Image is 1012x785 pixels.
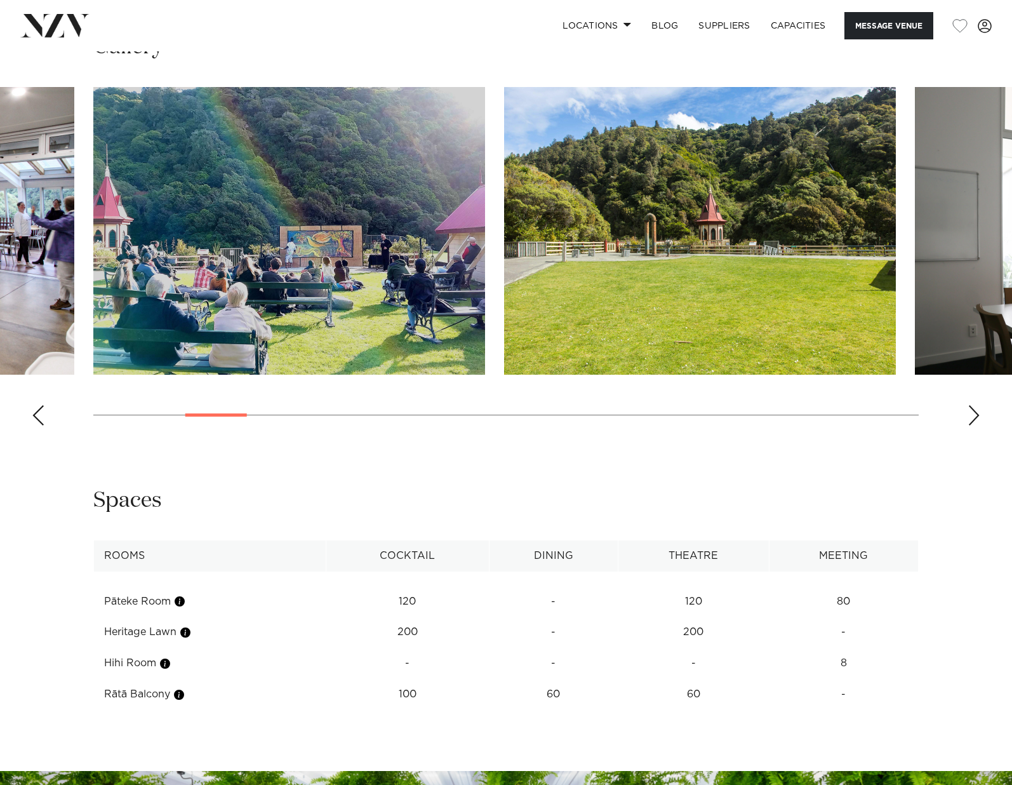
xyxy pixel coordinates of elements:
th: Meeting [769,540,918,572]
td: - [489,648,618,679]
td: 120 [326,586,489,617]
button: Message Venue [844,12,933,39]
td: 100 [326,679,489,710]
th: Dining [489,540,618,572]
img: People gathered on lawns at Zealandia [93,87,485,375]
swiper-slide: 5 / 27 [504,87,896,375]
td: 200 [618,617,769,648]
td: Heritage Lawn [94,617,326,648]
td: 8 [769,648,918,679]
td: - [769,617,918,648]
td: - [489,586,618,617]
a: Locations [552,12,641,39]
a: SUPPLIERS [688,12,760,39]
img: nzv-logo.png [20,14,90,37]
td: - [489,617,618,648]
img: manicured grounds at Zealandia in Wellington [504,87,896,375]
td: 60 [618,679,769,710]
td: Pāteke Room [94,586,326,617]
a: Capacities [761,12,836,39]
th: Cocktail [326,540,489,572]
td: 120 [618,586,769,617]
td: 80 [769,586,918,617]
h2: Spaces [93,486,162,515]
td: - [326,648,489,679]
td: Rātā Balcony [94,679,326,710]
th: Theatre [618,540,769,572]
td: Hihi Room [94,648,326,679]
td: 200 [326,617,489,648]
td: - [618,648,769,679]
th: Rooms [94,540,326,572]
td: 60 [489,679,618,710]
td: - [769,679,918,710]
a: BLOG [641,12,688,39]
swiper-slide: 4 / 27 [93,87,485,375]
